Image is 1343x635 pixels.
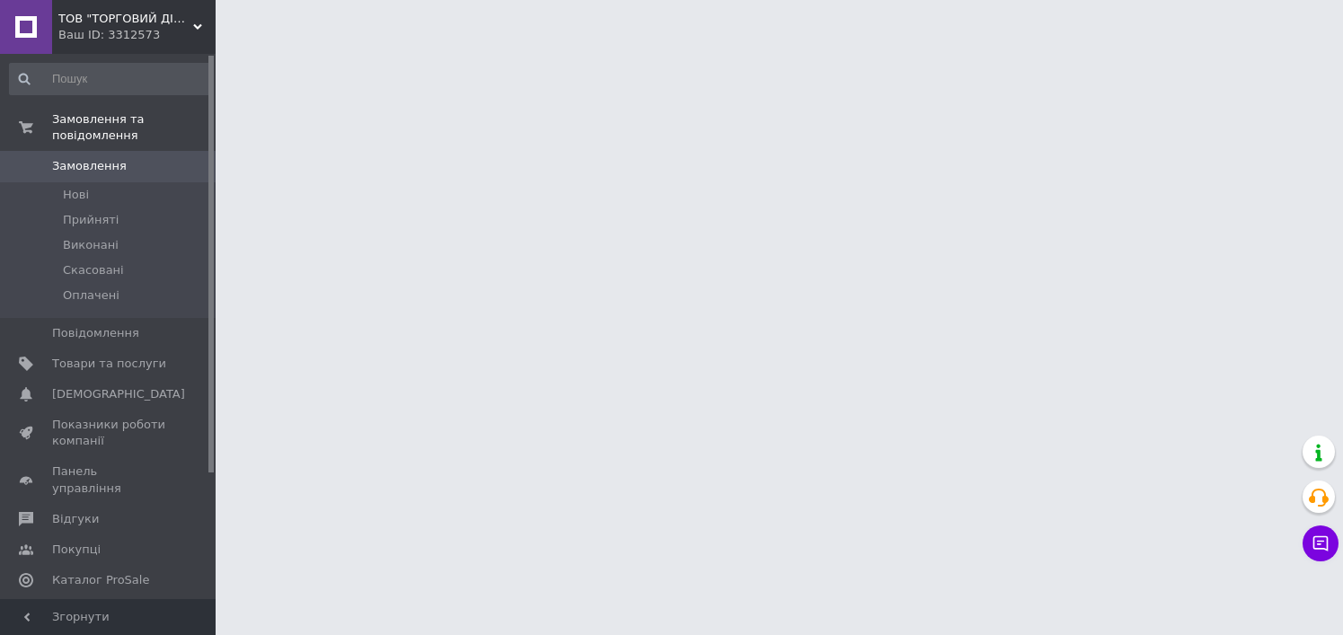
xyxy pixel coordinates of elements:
span: Прийняті [63,212,119,228]
span: Замовлення [52,158,127,174]
span: Повідомлення [52,325,139,341]
span: Покупці [52,542,101,558]
span: Виконані [63,237,119,253]
span: Каталог ProSale [52,572,149,588]
span: Замовлення та повідомлення [52,111,216,144]
span: Скасовані [63,262,124,278]
span: Показники роботи компанії [52,417,166,449]
div: Ваш ID: 3312573 [58,27,216,43]
input: Пошук [9,63,212,95]
span: [DEMOGRAPHIC_DATA] [52,386,185,402]
button: Чат з покупцем [1303,525,1339,561]
span: ТОВ "ТОРГОВИЙ ДІМ "ПЛАНТАГРО" [58,11,193,27]
span: Оплачені [63,287,119,304]
span: Товари та послуги [52,356,166,372]
span: Панель управління [52,463,166,496]
span: Відгуки [52,511,99,527]
span: Нові [63,187,89,203]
